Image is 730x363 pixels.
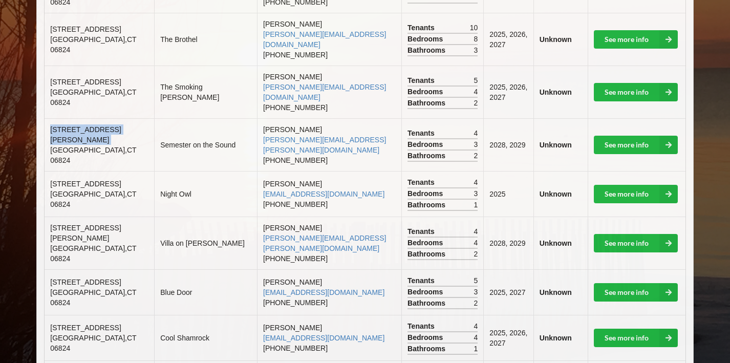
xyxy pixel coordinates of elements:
b: Unknown [540,88,572,96]
span: [STREET_ADDRESS] [50,324,121,332]
b: Unknown [540,239,572,247]
a: [EMAIL_ADDRESS][DOMAIN_NAME] [263,190,384,198]
span: Bathrooms [407,200,448,210]
span: 2 [474,151,478,161]
span: [GEOGRAPHIC_DATA] , CT 06824 [50,146,136,164]
a: See more info [594,83,678,101]
td: 2025, 2026, 2027 [483,66,533,118]
b: Unknown [540,288,572,296]
td: The Brothel [154,13,257,66]
span: [STREET_ADDRESS][PERSON_NAME] [50,125,121,144]
span: 3 [474,139,478,150]
span: 3 [474,188,478,199]
td: 2028, 2029 [483,217,533,269]
span: Bedrooms [407,238,445,248]
span: 3 [474,45,478,55]
td: [PERSON_NAME] [PHONE_NUMBER] [257,217,401,269]
span: 2 [474,98,478,108]
span: Bedrooms [407,139,445,150]
span: 2 [474,249,478,259]
td: [PERSON_NAME] [PHONE_NUMBER] [257,66,401,118]
span: Bedrooms [407,332,445,343]
span: 4 [474,87,478,97]
a: See more info [594,136,678,154]
span: Tenants [407,23,437,33]
span: 2 [474,298,478,308]
span: Bedrooms [407,188,445,199]
span: 8 [474,34,478,44]
span: Bedrooms [407,87,445,97]
span: [GEOGRAPHIC_DATA] , CT 06824 [50,35,136,54]
a: See more info [594,234,678,252]
span: 3 [474,287,478,297]
span: [GEOGRAPHIC_DATA] , CT 06824 [50,244,136,263]
span: 4 [474,321,478,331]
td: [PERSON_NAME] [PHONE_NUMBER] [257,13,401,66]
span: 10 [470,23,478,33]
span: Tenants [407,128,437,138]
a: [PERSON_NAME][EMAIL_ADDRESS][DOMAIN_NAME] [263,83,386,101]
td: 2025, 2027 [483,269,533,315]
span: 4 [474,226,478,237]
span: [GEOGRAPHIC_DATA] , CT 06824 [50,288,136,307]
span: [GEOGRAPHIC_DATA] , CT 06824 [50,334,136,352]
b: Unknown [540,141,572,149]
span: [STREET_ADDRESS] [50,180,121,188]
td: 2025 [483,171,533,217]
span: 1 [474,200,478,210]
td: [PERSON_NAME] [PHONE_NUMBER] [257,118,401,171]
span: [GEOGRAPHIC_DATA] , CT 06824 [50,88,136,106]
span: 1 [474,344,478,354]
span: [STREET_ADDRESS] [50,25,121,33]
span: Bathrooms [407,298,448,308]
td: The Smoking [PERSON_NAME] [154,66,257,118]
span: Bathrooms [407,98,448,108]
span: Tenants [407,321,437,331]
span: [GEOGRAPHIC_DATA] , CT 06824 [50,190,136,208]
td: Semester on the Sound [154,118,257,171]
a: See more info [594,30,678,49]
span: 5 [474,275,478,286]
span: Bedrooms [407,287,445,297]
td: [PERSON_NAME] [PHONE_NUMBER] [257,171,401,217]
td: 2025, 2026, 2027 [483,13,533,66]
span: [STREET_ADDRESS] [50,278,121,286]
a: See more info [594,185,678,203]
span: 4 [474,177,478,187]
span: Bathrooms [407,45,448,55]
a: See more info [594,329,678,347]
td: [PERSON_NAME] [PHONE_NUMBER] [257,315,401,360]
td: Cool Shamrock [154,315,257,360]
td: 2028, 2029 [483,118,533,171]
span: Tenants [407,275,437,286]
span: 4 [474,238,478,248]
span: Bathrooms [407,344,448,354]
td: Night Owl [154,171,257,217]
a: [EMAIL_ADDRESS][DOMAIN_NAME] [263,288,384,296]
a: [PERSON_NAME][EMAIL_ADDRESS][DOMAIN_NAME] [263,30,386,49]
span: [STREET_ADDRESS] [50,78,121,86]
b: Unknown [540,334,572,342]
span: Bathrooms [407,151,448,161]
span: Bathrooms [407,249,448,259]
span: Bedrooms [407,34,445,44]
b: Unknown [540,190,572,198]
span: [STREET_ADDRESS][PERSON_NAME] [50,224,121,242]
a: [EMAIL_ADDRESS][DOMAIN_NAME] [263,334,384,342]
span: 5 [474,75,478,86]
b: Unknown [540,35,572,44]
span: 4 [474,128,478,138]
span: Tenants [407,226,437,237]
a: See more info [594,283,678,302]
td: 2025, 2026, 2027 [483,315,533,360]
td: [PERSON_NAME] [PHONE_NUMBER] [257,269,401,315]
a: [PERSON_NAME][EMAIL_ADDRESS][PERSON_NAME][DOMAIN_NAME] [263,136,386,154]
span: 4 [474,332,478,343]
span: Tenants [407,75,437,86]
td: Blue Door [154,269,257,315]
a: [PERSON_NAME][EMAIL_ADDRESS][PERSON_NAME][DOMAIN_NAME] [263,234,386,252]
td: Villa on [PERSON_NAME] [154,217,257,269]
span: Tenants [407,177,437,187]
